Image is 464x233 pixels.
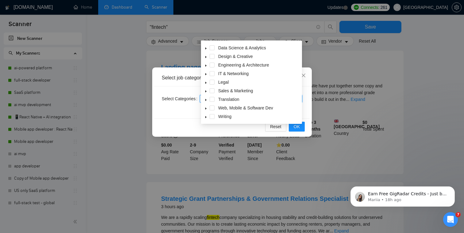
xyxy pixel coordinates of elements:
[204,73,207,76] span: caret-down
[204,47,207,50] span: caret-down
[217,53,301,60] span: Design & Creative
[217,70,301,77] span: IT & Networking
[217,96,301,103] span: Translation
[204,81,207,84] span: caret-down
[289,122,305,132] button: OK
[218,114,231,119] span: Writing
[162,94,200,104] label: Select Categories
[218,54,253,59] span: Design & Creative
[295,67,312,84] button: Close
[270,123,281,130] span: Reset
[294,123,300,130] span: OK
[217,61,301,69] span: Engineering & Architecture
[204,55,207,59] span: caret-down
[218,45,266,50] span: Data Science & Analytics
[456,212,461,217] span: 7
[341,174,464,216] iframe: Intercom notifications message
[162,74,302,81] div: Select job categories
[218,105,273,110] span: Web, Mobile & Software Dev
[217,44,301,52] span: Data Science & Analytics
[217,104,301,112] span: Web, Mobile & Software Dev
[204,90,207,93] span: caret-down
[204,64,207,67] span: caret-down
[301,73,306,78] span: close
[217,113,301,120] span: Writing
[218,71,249,76] span: IT & Networking
[204,116,207,119] span: caret-down
[218,97,239,102] span: Translation
[443,212,458,227] iframe: Intercom live chat
[218,80,229,85] span: Legal
[218,63,269,67] span: Engineering & Architecture
[204,107,207,110] span: caret-down
[204,98,207,101] span: caret-down
[217,87,301,94] span: Sales & Marketing
[218,88,253,93] span: Sales & Marketing
[217,78,301,86] span: Legal
[265,122,286,132] button: Reset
